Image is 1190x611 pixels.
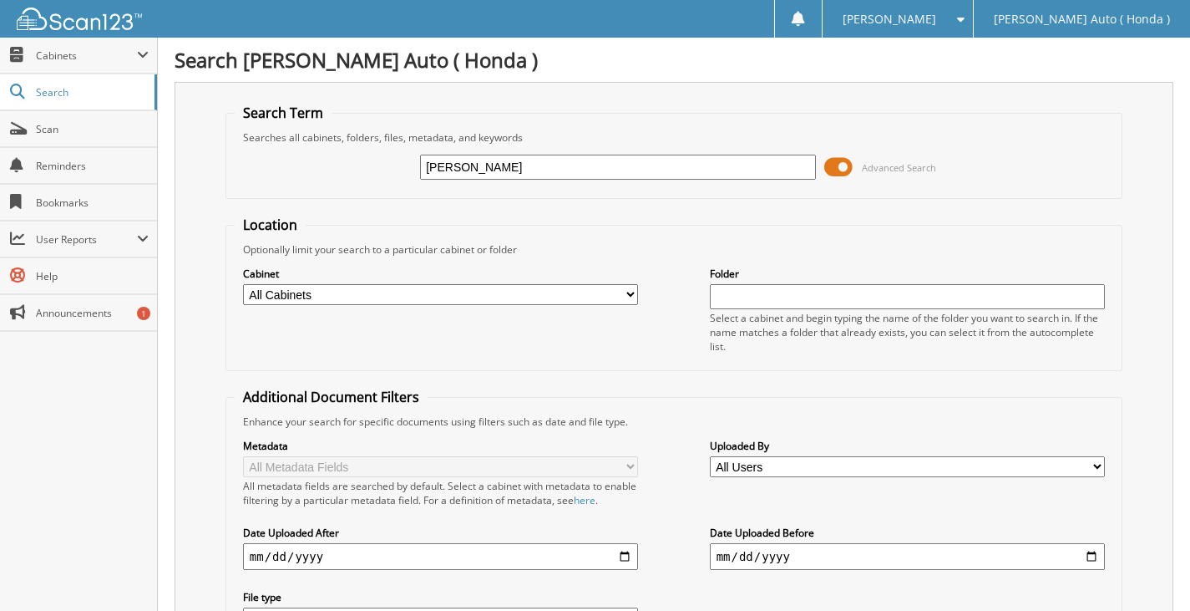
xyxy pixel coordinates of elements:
[36,306,149,320] span: Announcements
[994,14,1170,24] span: [PERSON_NAME] Auto ( Honda )
[710,311,1106,354] div: Select a cabinet and begin typing the name of the folder you want to search in. If the name match...
[36,269,149,283] span: Help
[175,46,1173,74] h1: Search [PERSON_NAME] Auto ( Honda )
[243,590,639,604] label: File type
[137,307,150,320] div: 1
[235,415,1113,429] div: Enhance your search for specific documents using filters such as date and file type.
[243,439,639,453] label: Metadata
[36,196,149,210] span: Bookmarks
[17,8,142,30] img: scan123-logo-white.svg
[710,439,1106,453] label: Uploaded By
[235,216,306,234] legend: Location
[1106,531,1190,611] iframe: Chat Widget
[710,267,1106,281] label: Folder
[235,130,1113,145] div: Searches all cabinets, folders, files, metadata, and keywords
[710,543,1106,570] input: end
[243,526,639,540] label: Date Uploaded After
[36,122,149,136] span: Scan
[36,85,146,99] span: Search
[36,159,149,173] span: Reminders
[862,161,936,174] span: Advanced Search
[36,232,137,247] span: User Reports
[243,543,639,570] input: start
[36,48,137,63] span: Cabinets
[243,267,639,281] label: Cabinet
[235,242,1113,257] div: Optionally limit your search to a particular cabinet or folder
[843,14,936,24] span: [PERSON_NAME]
[235,104,332,122] legend: Search Term
[574,493,595,507] a: here
[710,526,1106,540] label: Date Uploaded Before
[243,479,639,507] div: All metadata fields are searched by default. Select a cabinet with metadata to enable filtering b...
[235,388,428,406] legend: Additional Document Filters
